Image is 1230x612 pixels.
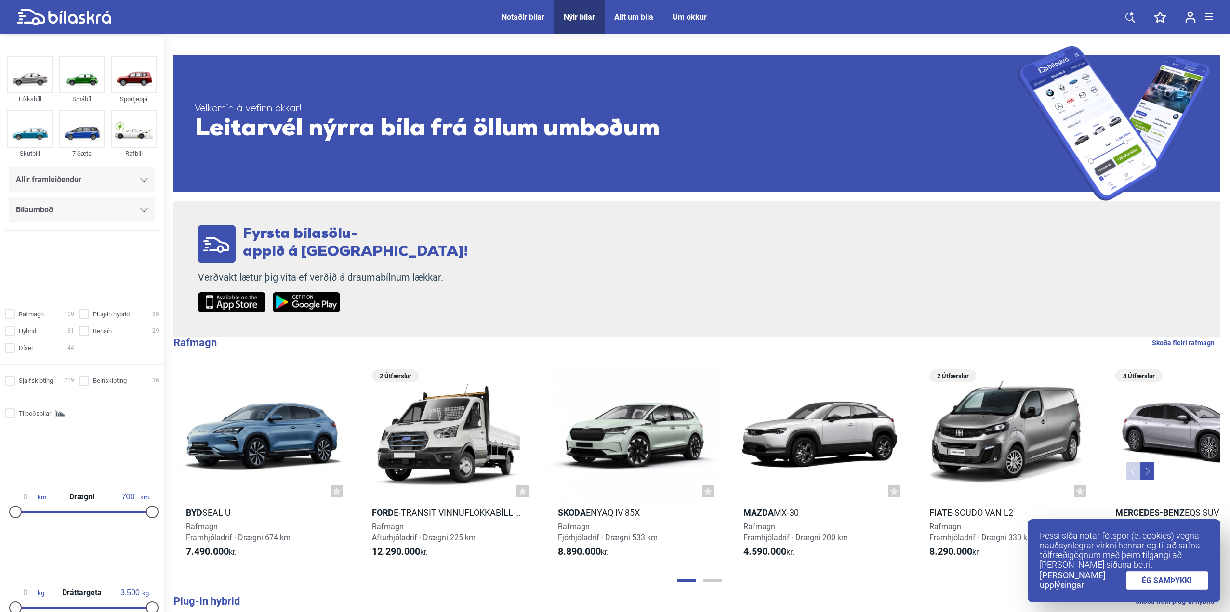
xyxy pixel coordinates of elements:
[111,93,157,104] div: Sportjeppi
[19,309,44,319] span: Rafmagn
[614,13,653,22] a: Allt um bíla
[111,148,157,159] div: Rafbíll
[735,507,905,518] h2: MX-30
[1126,571,1209,590] a: ÉG SAMÞYKKI
[173,46,1220,201] a: Velkomin á vefinn okkar!Leitarvél nýrra bíla frá öllum umboðum
[1115,508,1185,518] b: Mercedes-Benz
[929,522,1034,542] span: Rafmagn Framhjóladrif · Drægni 330 km
[558,508,586,518] b: Skoda
[19,376,53,386] span: Sjálfskipting
[564,13,595,22] a: Nýir bílar
[13,588,46,597] span: kg.
[372,546,420,557] b: 12.290.000
[7,148,53,159] div: Skutbíll
[152,326,159,336] span: 29
[195,103,1018,115] span: Velkomin á vefinn okkar!
[743,522,848,542] span: Rafmagn Framhjóladrif · Drægni 200 km
[19,408,51,418] span: Tilboðsbílar
[549,507,720,518] h2: Enyaq iV 85X
[558,546,608,558] span: kr.
[549,366,720,566] a: SkodaEnyaq iV 85XRafmagnFjórhjóladrif · Drægni 533 km8.890.000kr.
[363,507,534,518] h2: E-Transit vinnuflokkabíll 425 L3H1
[118,588,150,597] span: kg.
[64,309,74,319] span: 100
[1040,531,1208,570] p: Þessi síða notar fótspor (e. cookies) vegna nauðsynlegrar virkni hennar og til að safna tölfræðig...
[929,508,947,518] b: Fiat
[677,579,696,582] button: Page 1
[1140,462,1154,480] button: Next
[59,93,105,104] div: Smábíl
[558,546,601,557] b: 8.890.000
[67,493,97,501] span: Drægni
[743,546,786,557] b: 4.590.000
[921,507,1091,518] h2: e-Scudo Van L2
[1152,337,1215,349] a: Skoða fleiri rafmagn
[195,115,1018,144] span: Leitarvél nýrra bíla frá öllum umboðum
[173,337,217,349] b: Rafmagn
[673,13,707,22] a: Um okkur
[16,203,53,217] span: Bílaumboð
[243,227,468,260] span: Fyrsta bílasölu- appið á [GEOGRAPHIC_DATA]!
[703,579,722,582] button: Page 2
[152,309,159,319] span: 38
[19,343,33,353] span: Dísel
[934,369,972,382] span: 2 Útfærslur
[558,522,658,542] span: Rafmagn Fjórhjóladrif · Drægni 533 km
[186,546,237,558] span: kr.
[1185,11,1196,23] img: user-login.svg
[198,272,468,284] p: Verðvakt lætur þig vita ef verðið á draumabílnum lækkar.
[363,366,534,566] a: 2 ÚtfærslurFordE-Transit vinnuflokkabíll 425 L3H1RafmagnAfturhjóladrif · Drægni 225 km12.290.000kr.
[735,366,905,566] a: MazdaMX-30RafmagnFramhjóladrif · Drægni 200 km4.590.000kr.
[116,493,150,501] span: km.
[67,343,74,353] span: 44
[929,546,980,558] span: kr.
[921,366,1091,566] a: 2 ÚtfærslurFiate-Scudo Van L2RafmagnFramhjóladrif · Drægni 330 km8.290.000kr.
[16,173,81,186] span: Allir framleiðendur
[1126,462,1141,480] button: Previous
[93,309,130,319] span: Plug-in hybrid
[372,522,476,542] span: Rafmagn Afturhjóladrif · Drægni 225 km
[64,376,74,386] span: 219
[1120,369,1158,382] span: 4 Útfærslur
[93,376,127,386] span: Beinskipting
[173,595,240,607] b: Plug-in hybrid
[93,326,112,336] span: Bensín
[177,507,348,518] h2: Seal U
[152,376,159,386] span: 36
[743,508,774,518] b: Mazda
[60,589,104,597] span: Dráttargeta
[929,546,972,557] b: 8.290.000
[743,546,794,558] span: kr.
[67,326,74,336] span: 31
[59,148,105,159] div: 7 Sæta
[177,366,348,566] a: BYDSeal URafmagnFramhjóladrif · Drægni 674 km7.490.000kr.
[7,93,53,104] div: Fólksbíll
[19,326,36,336] span: Hybrid
[372,546,428,558] span: kr.
[186,522,291,542] span: Rafmagn Framhjóladrif · Drægni 674 km
[502,13,544,22] a: Notaðir bílar
[377,369,414,382] span: 2 Útfærslur
[1040,571,1126,590] a: [PERSON_NAME] upplýsingar
[372,508,394,518] b: Ford
[186,508,202,518] b: BYD
[13,493,48,501] span: km.
[186,546,229,557] b: 7.490.000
